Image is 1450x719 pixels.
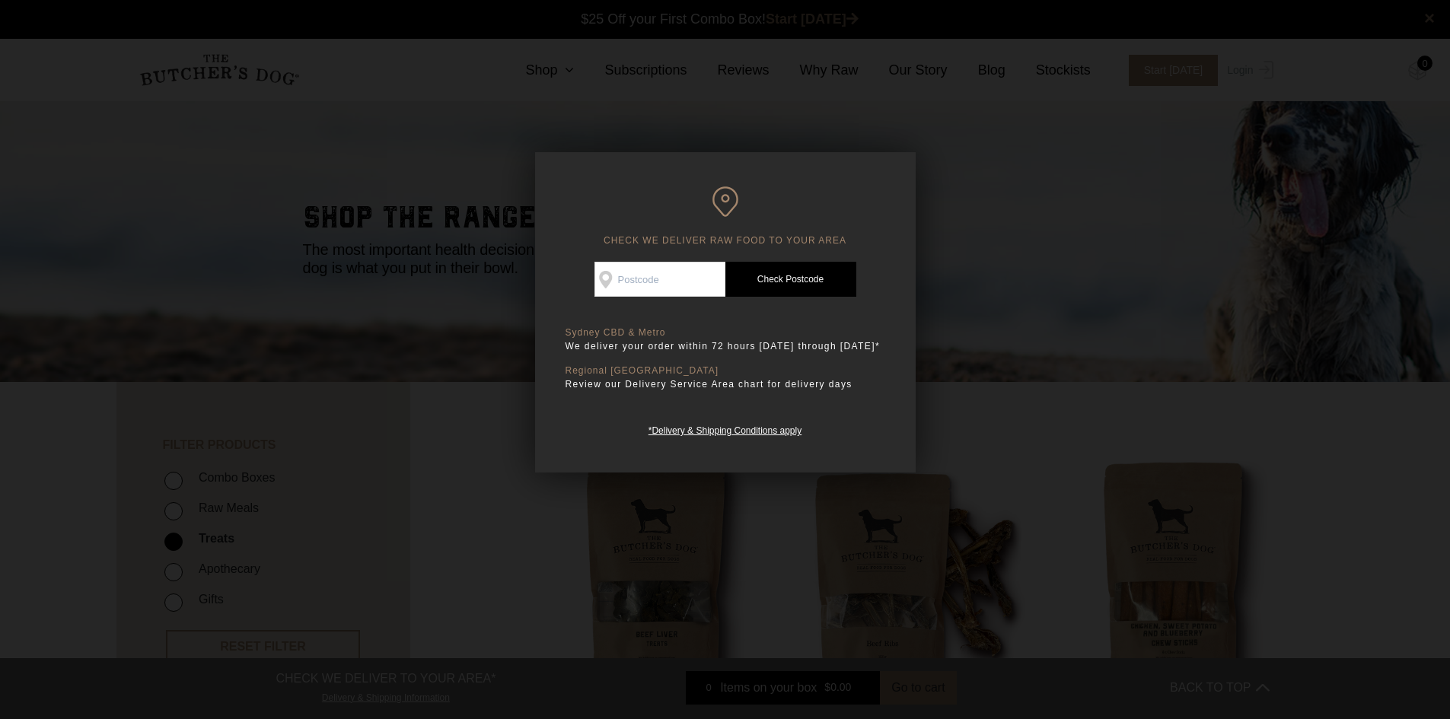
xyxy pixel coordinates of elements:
input: Postcode [594,262,725,297]
p: Sydney CBD & Metro [566,327,885,339]
a: Check Postcode [725,262,856,297]
p: Regional [GEOGRAPHIC_DATA] [566,365,885,377]
p: Review our Delivery Service Area chart for delivery days [566,377,885,392]
h6: CHECK WE DELIVER RAW FOOD TO YOUR AREA [566,186,885,247]
a: *Delivery & Shipping Conditions apply [649,422,801,436]
p: We deliver your order within 72 hours [DATE] through [DATE]* [566,339,885,354]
